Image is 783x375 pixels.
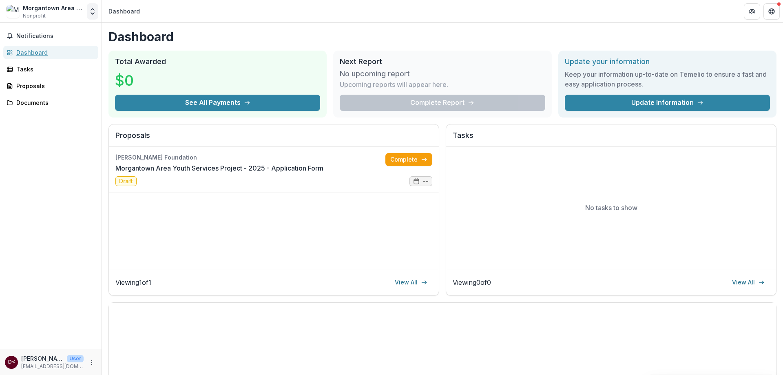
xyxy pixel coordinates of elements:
[23,12,46,20] span: Nonprofit
[21,363,84,370] p: [EMAIL_ADDRESS][DOMAIN_NAME]
[340,57,545,66] h2: Next Report
[87,357,97,367] button: More
[67,355,84,362] p: User
[385,153,432,166] a: Complete
[105,5,143,17] nav: breadcrumb
[115,69,176,91] h3: $0
[8,359,15,365] div: Danny Trejo <maysp160@gmail.com>
[453,277,491,287] p: Viewing 0 of 0
[3,96,98,109] a: Documents
[87,3,98,20] button: Open entity switcher
[565,69,770,89] h3: Keep your information up-to-date on Temelio to ensure a fast and easy application process.
[16,98,92,107] div: Documents
[115,131,432,146] h2: Proposals
[744,3,760,20] button: Partners
[115,57,320,66] h2: Total Awarded
[3,62,98,76] a: Tasks
[565,57,770,66] h2: Update your information
[21,354,64,363] p: [PERSON_NAME] <[EMAIL_ADDRESS][DOMAIN_NAME]>
[23,4,84,12] div: Morgantown Area Youth Services Project
[115,95,320,111] button: See All Payments
[7,5,20,18] img: Morgantown Area Youth Services Project
[115,163,323,173] a: Morgantown Area Youth Services Project - 2025 - Application Form
[565,95,770,111] a: Update Information
[340,69,410,78] h3: No upcoming report
[16,48,92,57] div: Dashboard
[763,3,780,20] button: Get Help
[340,80,448,89] p: Upcoming reports will appear here.
[453,131,770,146] h2: Tasks
[390,276,432,289] a: View All
[585,203,637,213] p: No tasks to show
[727,276,770,289] a: View All
[3,46,98,59] a: Dashboard
[115,277,151,287] p: Viewing 1 of 1
[16,82,92,90] div: Proposals
[108,29,776,44] h1: Dashboard
[16,33,95,40] span: Notifications
[16,65,92,73] div: Tasks
[3,29,98,42] button: Notifications
[3,79,98,93] a: Proposals
[108,7,140,16] div: Dashboard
